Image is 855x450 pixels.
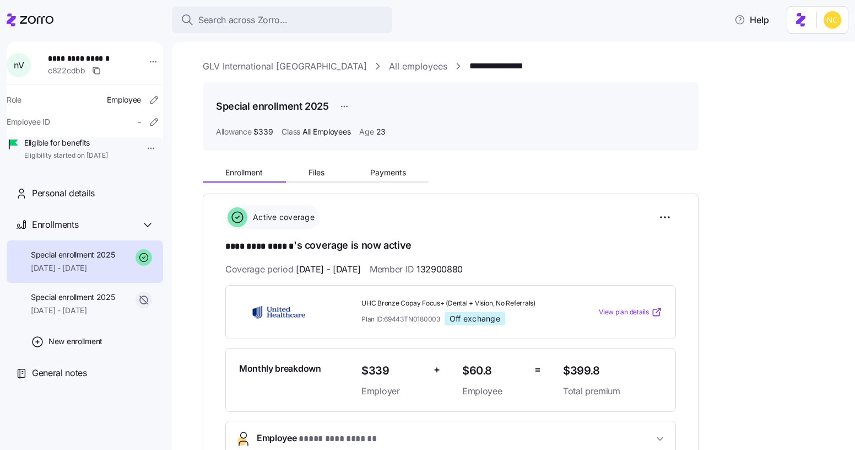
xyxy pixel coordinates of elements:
[462,362,526,380] span: $60.8
[31,292,115,303] span: Special enrollment 2025
[370,169,406,176] span: Payments
[361,299,554,308] span: UHC Bronze Copay Focus+ (Dental + Vision, No Referrals)
[734,13,769,26] span: Help
[7,116,50,127] span: Employee ID
[32,186,95,200] span: Personal details
[48,336,102,347] span: New enrollment
[361,384,425,398] span: Employer
[450,314,500,324] span: Off exchange
[172,7,392,33] button: Search across Zorro...
[462,384,526,398] span: Employee
[361,314,440,324] span: Plan ID: 69443TN0180003
[376,126,386,137] span: 23
[31,262,115,274] span: [DATE] - [DATE]
[32,366,87,380] span: General notes
[599,307,649,318] span: View plan details
[239,362,321,376] span: Monthly breakdown
[24,137,108,148] span: Eligible for benefits
[225,169,263,176] span: Enrollment
[302,126,350,137] span: All Employees
[24,151,108,160] span: Eligibility started on [DATE]
[389,60,447,73] a: All employees
[216,126,251,137] span: Allowance
[32,218,78,232] span: Enrollments
[824,11,841,29] img: e03b911e832a6112bf72643c5874f8d8
[296,262,361,276] span: [DATE] - [DATE]
[309,169,324,176] span: Files
[370,262,463,276] span: Member ID
[250,212,315,223] span: Active coverage
[31,249,115,260] span: Special enrollment 2025
[225,238,676,254] h1: 's coverage is now active
[563,384,662,398] span: Total premium
[726,9,778,31] button: Help
[239,299,318,325] img: UnitedHealthcare
[253,126,273,137] span: $339
[282,126,300,137] span: Class
[107,94,141,105] span: Employee
[203,60,367,73] a: GLV International [GEOGRAPHIC_DATA]
[361,362,425,380] span: $339
[416,262,463,276] span: 132900880
[31,305,115,316] span: [DATE] - [DATE]
[198,13,288,27] span: Search across Zorro...
[48,65,85,76] span: c822cdbb
[7,94,21,105] span: Role
[434,362,440,378] span: +
[534,362,541,378] span: =
[599,307,662,318] a: View plan details
[216,99,329,113] h1: Special enrollment 2025
[359,126,374,137] span: Age
[14,61,24,69] span: n V
[138,116,141,127] span: -
[257,431,377,446] span: Employee
[563,362,662,380] span: $399.8
[225,262,361,276] span: Coverage period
